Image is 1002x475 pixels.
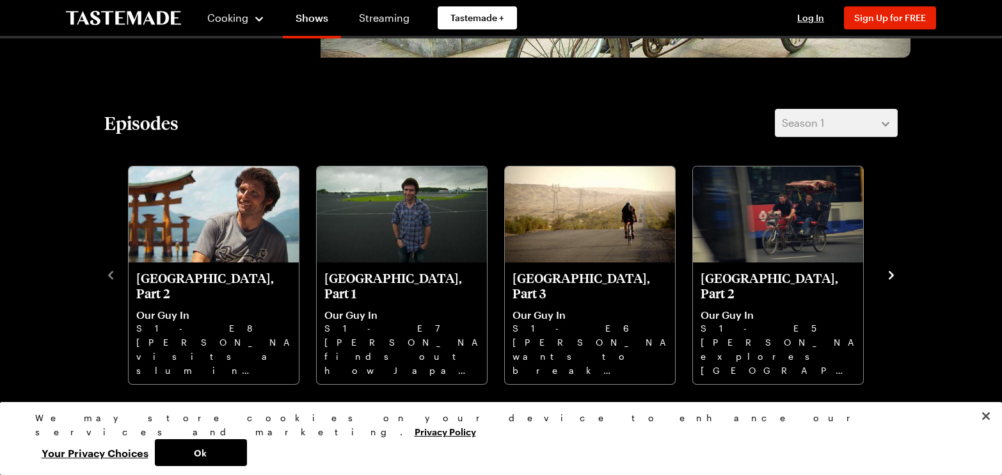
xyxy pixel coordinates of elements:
a: Shows [283,3,341,38]
a: China, Part 2 [701,270,855,376]
button: Log In [785,12,836,24]
button: Your Privacy Choices [35,439,155,466]
button: navigate to next item [885,266,898,282]
a: To Tastemade Home Page [66,11,181,26]
img: China, Part 2 [693,166,863,262]
p: [PERSON_NAME] visits a slum in [GEOGRAPHIC_DATA] and joins in one of the country's oldest firewor... [136,335,291,376]
button: Ok [155,439,247,466]
div: We may store cookies on your device to enhance our services and marketing. [35,411,957,439]
h2: Episodes [104,111,179,134]
a: Japan, Part 2 [136,270,291,376]
img: China, Part 3 [505,166,675,262]
img: Japan, Part 2 [129,166,299,262]
button: Cooking [207,3,265,33]
p: Our Guy In [136,309,291,321]
p: Our Guy In [701,309,855,321]
p: [GEOGRAPHIC_DATA], Part 2 [136,270,291,301]
span: Cooking [207,12,248,24]
button: Sign Up for FREE [844,6,936,29]
div: Japan, Part 2 [129,166,299,384]
p: [PERSON_NAME] finds out how Japan deals with 1500 earthquakes a year and tries first-hand an auto... [324,335,479,376]
span: Sign Up for FREE [854,12,926,23]
p: S1 - E7 [324,321,479,335]
p: [PERSON_NAME] wants to break the record for the fastest crossing of the Taklamakan Desert on a bi... [513,335,667,376]
p: S1 - E8 [136,321,291,335]
button: Season 1 [775,109,898,137]
a: More information about your privacy, opens in a new tab [415,425,476,437]
span: Tastemade + [450,12,504,24]
p: [GEOGRAPHIC_DATA], Part 3 [513,270,667,301]
a: Tastemade + [438,6,517,29]
button: Close [972,402,1000,430]
p: [GEOGRAPHIC_DATA], Part 2 [701,270,855,301]
div: China, Part 2 [693,166,863,384]
div: 3 / 7 [504,163,692,385]
div: China, Part 3 [505,166,675,384]
span: Log In [797,12,824,23]
p: [PERSON_NAME] explores [GEOGRAPHIC_DATA], ignoring the tourist traps and following his own often ... [701,335,855,376]
div: Japan, Part 1 [317,166,487,384]
p: Our Guy In [324,309,479,321]
a: Japan, Part 1 [324,270,479,376]
div: 2 / 7 [315,163,504,385]
img: Japan, Part 1 [317,166,487,262]
button: navigate to previous item [104,266,117,282]
p: Our Guy In [513,309,667,321]
div: 1 / 7 [127,163,315,385]
p: [GEOGRAPHIC_DATA], Part 1 [324,270,479,301]
span: Season 1 [782,115,824,131]
p: S1 - E5 [701,321,855,335]
div: 4 / 7 [692,163,880,385]
a: China, Part 3 [513,270,667,376]
div: Privacy [35,411,957,466]
p: S1 - E6 [513,321,667,335]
